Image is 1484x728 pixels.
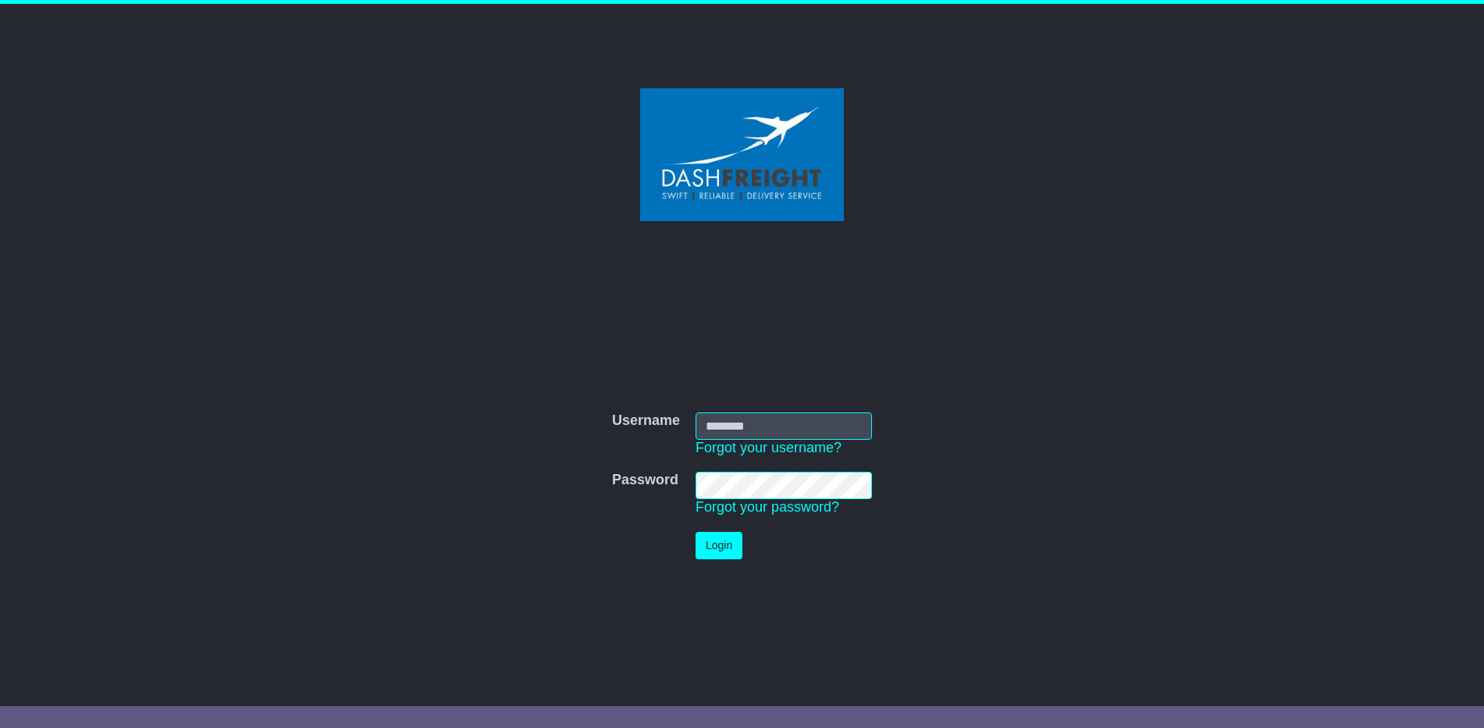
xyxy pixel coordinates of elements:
label: Username [612,412,680,430]
img: Dash Freight [640,88,845,221]
a: Forgot your username? [696,440,842,455]
a: Forgot your password? [696,499,839,515]
button: Login [696,532,742,559]
label: Password [612,472,678,489]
